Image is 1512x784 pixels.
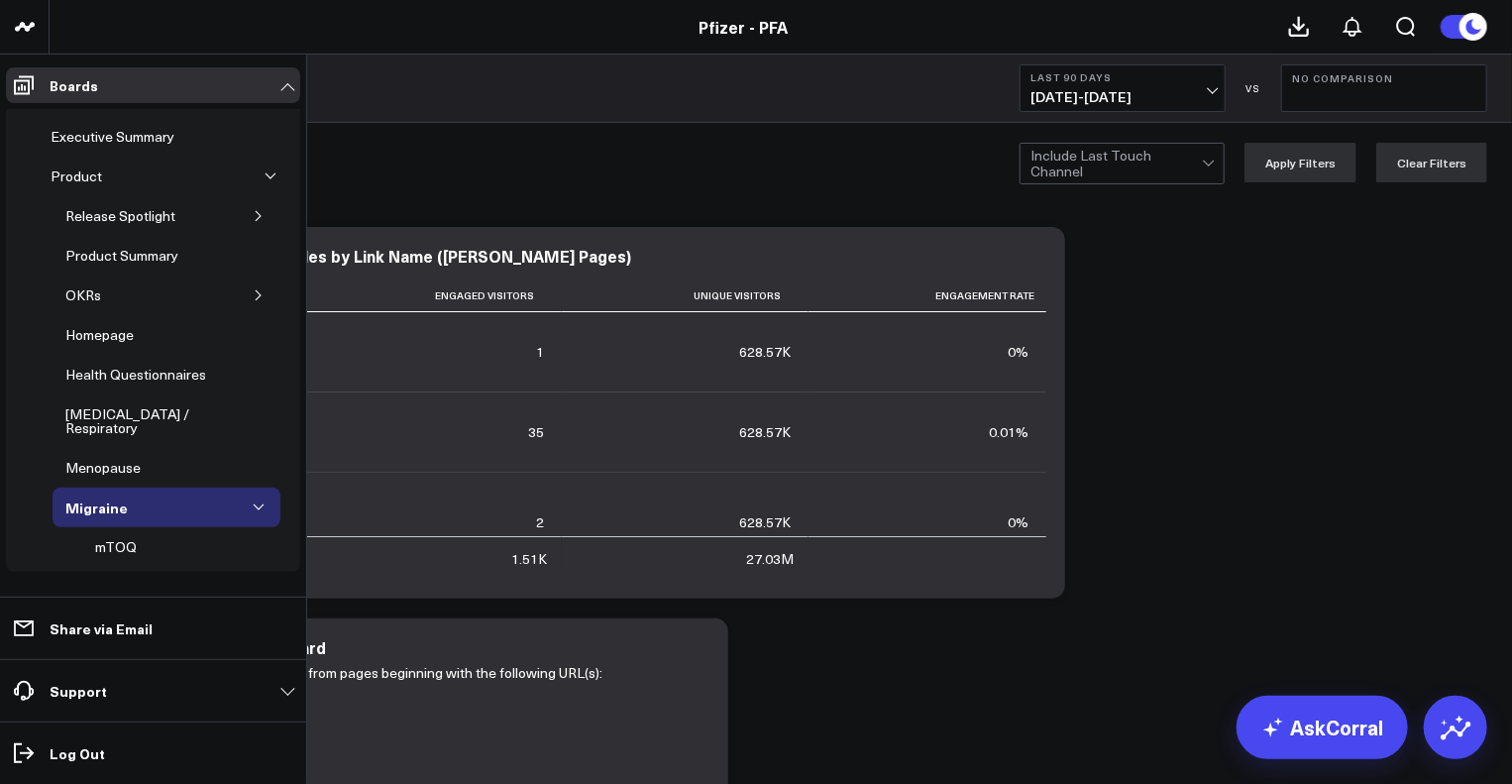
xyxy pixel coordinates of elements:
[511,549,547,569] div: 1.51K
[1030,89,1215,105] span: [DATE] - [DATE]
[536,342,544,362] div: 1
[53,315,147,355] a: Homepage
[528,422,544,442] div: 35
[1030,71,1215,83] b: Last 90 Days
[53,488,141,527] a: Migraine
[38,117,187,157] a: Executive Summary
[38,157,115,196] a: Product
[60,496,133,519] div: Migraine
[700,16,789,38] a: Pfizer - PFA
[6,735,300,771] a: Log Out
[89,661,699,686] p: This dashboard only contains data from pages beginning with the following URL(s):
[989,422,1028,442] div: 0.01%
[53,394,269,448] a: [MEDICAL_DATA] / Respiratory
[1020,64,1226,112] button: Last 90 Days[DATE]-[DATE]
[1236,82,1271,94] div: VS
[1281,64,1487,112] button: No Comparison
[60,204,180,228] div: Release Spotlight
[53,196,188,236] a: Release Spotlight
[53,276,114,315] a: OKRs
[60,402,261,440] div: [MEDICAL_DATA] / Respiratory
[60,456,146,480] div: Menopause
[1008,512,1028,532] div: 0%
[739,512,791,532] div: 628.57K
[53,355,219,394] a: Health Questionnaires
[90,535,142,559] div: mTOQ
[46,165,107,188] div: Product
[50,77,98,93] p: Boards
[53,236,191,276] a: Product Summary
[809,280,1046,312] th: Engagement Rate
[746,549,794,569] div: 27.03M
[1292,72,1476,84] b: No Comparison
[129,686,699,711] li: [URL][DOMAIN_NAME]
[50,620,153,636] p: Share via Email
[50,683,107,699] p: Support
[739,342,791,362] div: 628.57K
[53,567,223,607] a: Vaccines [Deprecated]
[562,280,809,312] th: Unique Visitors
[290,280,562,312] th: Engaged Visitors
[1376,143,1487,182] button: Clear Filters
[89,245,631,267] div: Engagement Rate with Articles by Link Name ([PERSON_NAME] Pages)
[1244,143,1356,182] button: Apply Filters
[60,363,211,387] div: Health Questionnaires
[53,448,154,488] a: Menopause
[1008,342,1028,362] div: 0%
[60,283,106,307] div: OKRs
[1237,696,1408,759] a: AskCorral
[50,745,105,761] p: Log Out
[60,244,183,268] div: Product Summary
[536,512,544,532] div: 2
[46,125,179,149] div: Executive Summary
[82,527,150,567] a: mTOQ
[60,323,139,347] div: Homepage
[739,422,791,442] div: 628.57K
